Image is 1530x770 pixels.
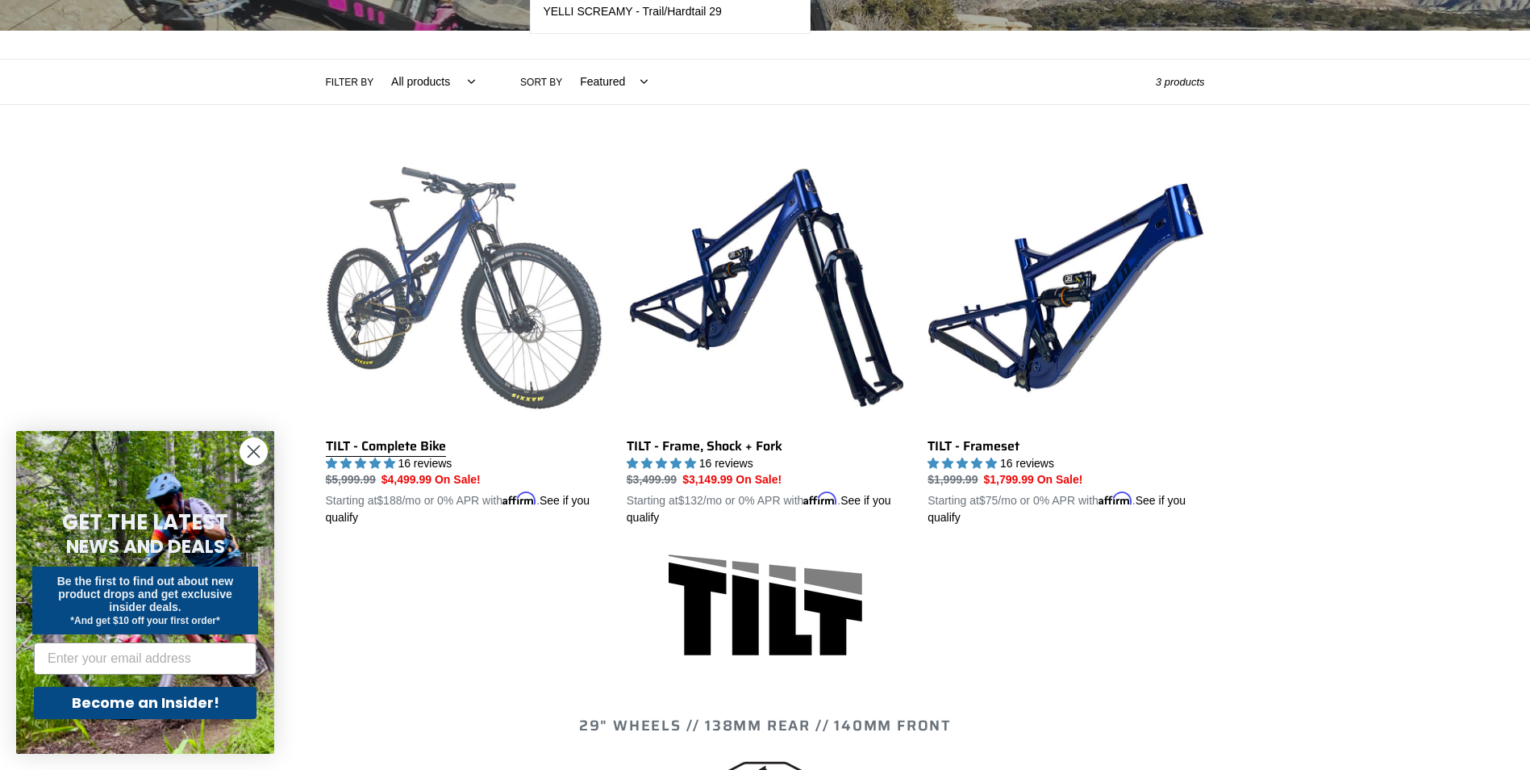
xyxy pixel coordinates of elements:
span: GET THE LATEST [62,508,228,537]
span: 29" WHEELS // 138mm REAR // 140mm FRONT [579,714,951,737]
span: *And get $10 off your first order* [70,615,219,626]
span: Be the first to find out about new product drops and get exclusive insider deals. [57,575,234,613]
span: NEWS AND DEALS [66,534,225,559]
button: Close dialog [240,437,268,466]
span: YELLI SCREAMY - Trail/Hardtail 29 [543,5,722,19]
span: 3 products [1156,76,1205,88]
input: Enter your email address [34,642,256,675]
label: Filter by [326,75,374,90]
label: Sort by [520,75,562,90]
button: Become an Insider! [34,687,256,719]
